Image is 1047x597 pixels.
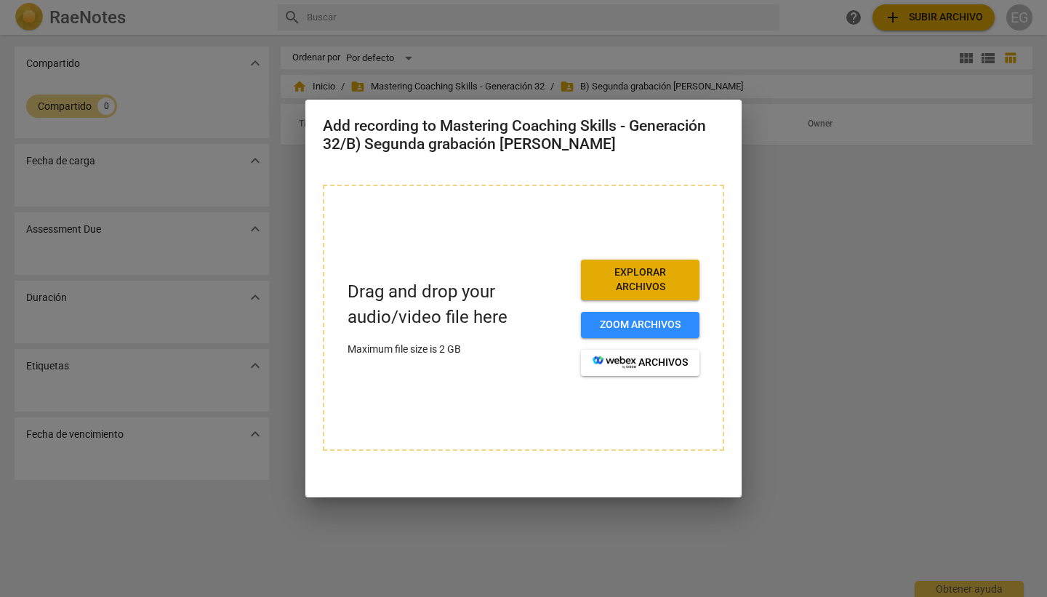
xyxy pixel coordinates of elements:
[593,318,688,332] span: Zoom archivos
[593,356,688,370] span: archivos
[348,342,569,357] p: Maximum file size is 2 GB
[323,117,724,153] h2: Add recording to Mastering Coaching Skills - Generación 32/B) Segunda grabación [PERSON_NAME]
[581,312,699,338] button: Zoom archivos
[581,350,699,376] button: archivos
[348,279,569,330] p: Drag and drop your audio/video file here
[593,265,688,294] span: Explorar archivos
[581,260,699,300] button: Explorar archivos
